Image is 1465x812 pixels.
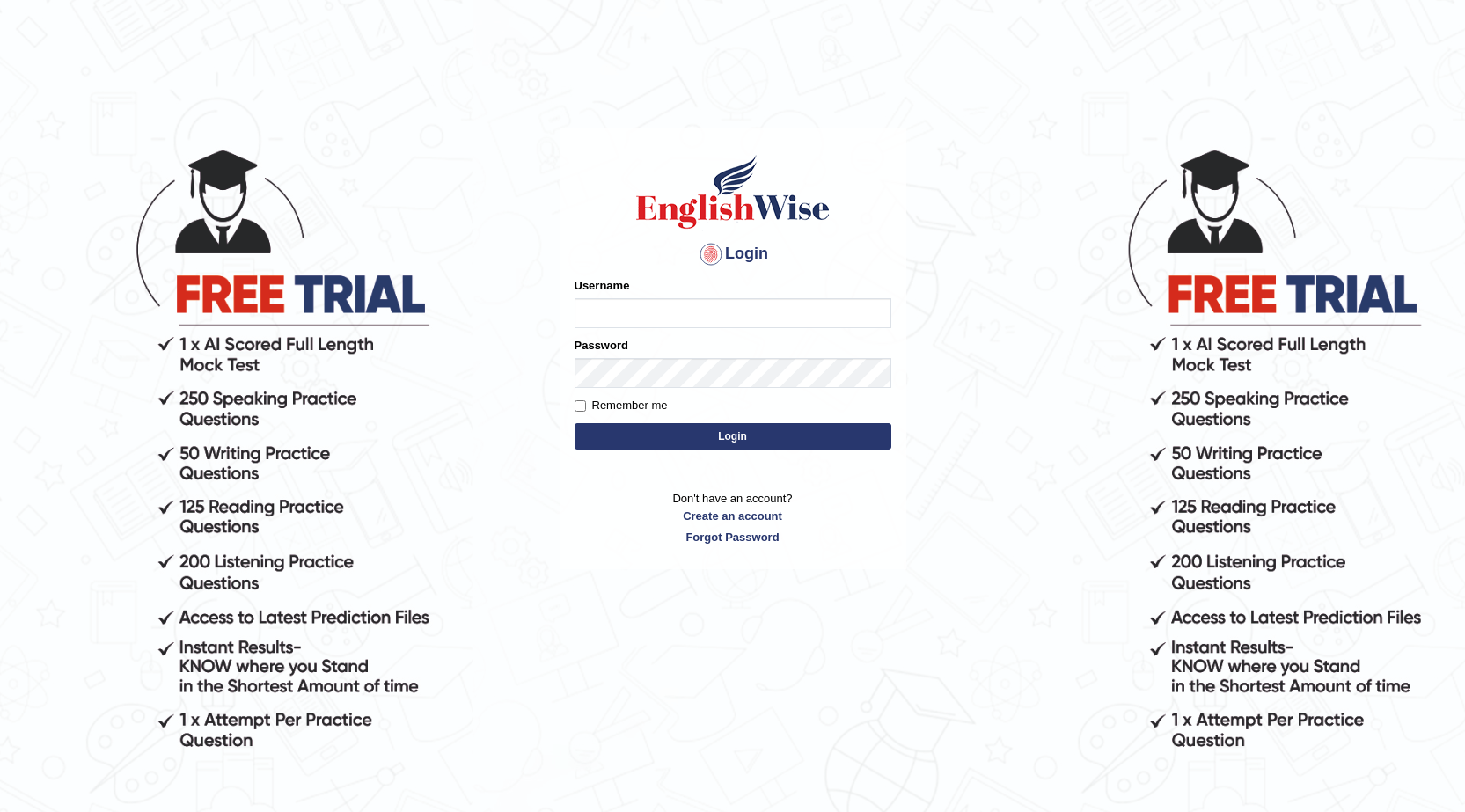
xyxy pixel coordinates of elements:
[575,337,628,354] label: Password
[575,240,891,268] h4: Login
[575,277,630,294] label: Username
[633,152,833,231] img: Logo of English Wise sign in for intelligent practice with AI
[575,490,891,545] p: Don't have an account?
[575,423,891,450] button: Login
[575,397,668,414] label: Remember me
[575,508,891,524] a: Create an account
[575,529,891,545] a: Forgot Password
[575,400,586,412] input: Remember me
